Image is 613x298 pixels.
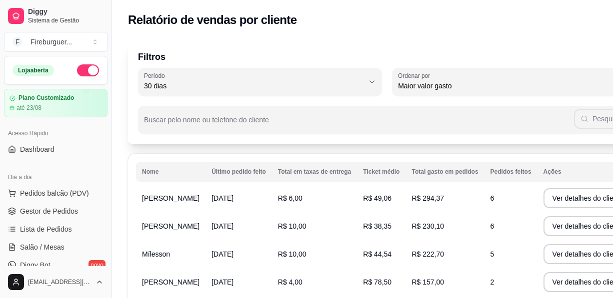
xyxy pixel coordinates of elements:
[142,278,199,286] span: [PERSON_NAME]
[490,278,494,286] span: 2
[4,4,107,28] a: DiggySistema de Gestão
[4,32,107,52] button: Select a team
[4,257,107,273] a: Diggy Botnovo
[4,89,107,117] a: Plano Customizadoaté 23/08
[20,188,89,198] span: Pedidos balcão (PDV)
[4,185,107,201] button: Pedidos balcão (PDV)
[363,194,391,202] span: R$ 49,06
[4,125,107,141] div: Acesso Rápido
[211,278,233,286] span: [DATE]
[272,162,357,182] th: Total em taxas de entrega
[16,104,41,112] article: até 23/08
[142,194,199,202] span: [PERSON_NAME]
[411,222,444,230] span: R$ 230,10
[211,250,233,258] span: [DATE]
[490,194,494,202] span: 6
[405,162,484,182] th: Total gasto em pedidos
[4,270,107,294] button: [EMAIL_ADDRESS][DOMAIN_NAME]
[77,64,99,76] button: Alterar Status
[142,222,199,230] span: [PERSON_NAME]
[211,222,233,230] span: [DATE]
[12,37,22,47] span: F
[278,194,302,202] span: R$ 6,00
[490,250,494,258] span: 5
[20,206,78,216] span: Gestor de Pedidos
[278,250,306,258] span: R$ 10,00
[363,278,391,286] span: R$ 78,50
[4,203,107,219] a: Gestor de Pedidos
[398,71,433,80] label: Ordenar por
[357,162,405,182] th: Ticket médio
[278,222,306,230] span: R$ 10,00
[4,169,107,185] div: Dia a dia
[128,12,297,28] h2: Relatório de vendas por cliente
[20,242,64,252] span: Salão / Mesas
[28,7,103,16] span: Diggy
[205,162,272,182] th: Último pedido feito
[20,144,54,154] span: Dashboard
[484,162,537,182] th: Pedidos feitos
[20,260,50,270] span: Diggy Bot
[363,250,391,258] span: R$ 44,54
[136,162,205,182] th: Nome
[211,194,233,202] span: [DATE]
[411,194,444,202] span: R$ 294,37
[144,81,364,91] span: 30 dias
[411,278,444,286] span: R$ 157,00
[278,278,302,286] span: R$ 4,00
[18,94,74,102] article: Plano Customizado
[138,68,382,96] button: Período30 dias
[30,37,72,47] div: Fireburguer ...
[490,222,494,230] span: 6
[12,65,54,76] div: Loja aberta
[363,222,391,230] span: R$ 38,35
[4,141,107,157] a: Dashboard
[20,224,72,234] span: Lista de Pedidos
[28,278,91,286] span: [EMAIL_ADDRESS][DOMAIN_NAME]
[144,71,168,80] label: Período
[142,250,170,258] span: Mílesson
[411,250,444,258] span: R$ 222,70
[28,16,103,24] span: Sistema de Gestão
[144,119,574,129] input: Buscar pelo nome ou telefone do cliente
[4,221,107,237] a: Lista de Pedidos
[4,239,107,255] a: Salão / Mesas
